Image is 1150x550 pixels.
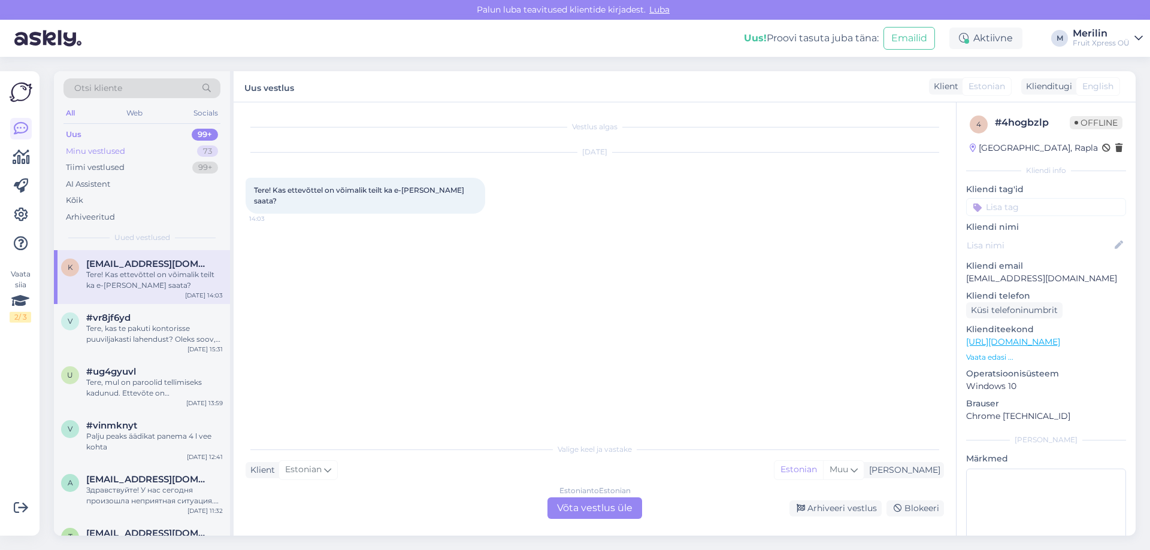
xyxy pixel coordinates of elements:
[86,366,136,377] span: #ug4gyuvl
[744,31,879,45] div: Proovi tasuta juba täna:
[886,500,944,516] div: Blokeeri
[774,461,823,479] div: Estonian
[86,377,223,399] div: Tere, mul on paroolid tellimiseks kadunud. Ettevõte on [PERSON_NAME], ise [PERSON_NAME] [PERSON_N...
[192,162,218,174] div: 99+
[86,420,137,431] span: #vinmknyt
[966,434,1126,445] div: [PERSON_NAME]
[976,120,981,129] span: 4
[285,463,322,476] span: Estonian
[86,312,131,323] span: #vr8jf6yd
[254,186,466,205] span: Tere! Kas ettevõttel on võimalik teilt ka e-[PERSON_NAME] saata?
[789,500,882,516] div: Arhiveeri vestlus
[966,452,1126,465] p: Märkmed
[68,478,73,487] span: a
[86,474,211,485] span: angelinariabceva@gmail.com
[68,263,73,272] span: k
[249,214,294,223] span: 14:03
[966,397,1126,410] p: Brauser
[186,399,223,408] div: [DATE] 13:59
[929,80,958,93] div: Klient
[66,162,125,174] div: Tiimi vestlused
[864,464,940,476] div: [PERSON_NAME]
[68,317,72,326] span: v
[86,485,223,506] div: Здравствуйте! У нас сегодня произошла неприятная ситуация. Сейчас приходила доставка в [PERSON_NA...
[67,370,73,379] span: u
[1070,116,1122,129] span: Offline
[966,302,1063,318] div: Küsi telefoninumbrit
[1073,29,1130,38] div: Merilin
[10,81,32,104] img: Askly Logo
[966,260,1126,272] p: Kliendi email
[1051,30,1068,47] div: M
[187,345,223,354] div: [DATE] 15:31
[966,183,1126,196] p: Kliendi tag'id
[995,116,1070,130] div: # 4hogbzlp
[966,352,1126,363] p: Vaata edasi ...
[967,239,1112,252] input: Lisa nimi
[66,211,115,223] div: Arhiveeritud
[970,142,1098,154] div: [GEOGRAPHIC_DATA], Rapla
[86,431,223,452] div: Palju peaks äädikat panema 4 l vee kohta
[1073,29,1143,48] a: MerilinFruit Xpress OÜ
[187,506,223,515] div: [DATE] 11:32
[86,269,223,291] div: Tere! Kas ettevõttel on võimalik teilt ka e-[PERSON_NAME] saata?
[74,82,122,95] span: Otsi kliente
[966,290,1126,302] p: Kliendi telefon
[66,178,110,190] div: AI Assistent
[86,323,223,345] div: Tere, kas te pakuti kontorisse puuviljakasti lahendust? Oleks soov, et puuviljad tuleksid iganäda...
[966,336,1060,347] a: [URL][DOMAIN_NAME]
[197,145,218,157] div: 73
[185,291,223,300] div: [DATE] 14:03
[949,28,1022,49] div: Aktiivne
[66,145,125,157] div: Minu vestlused
[191,105,220,121] div: Socials
[66,129,81,141] div: Uus
[246,147,944,157] div: [DATE]
[966,221,1126,233] p: Kliendi nimi
[187,452,223,461] div: [DATE] 12:41
[883,27,935,50] button: Emailid
[192,129,218,141] div: 99+
[86,528,211,539] span: tacocatou@gmail.com
[966,367,1126,380] p: Operatsioonisüsteem
[1073,38,1130,48] div: Fruit Xpress OÜ
[10,269,31,323] div: Vaata siia
[830,464,848,475] span: Muu
[244,78,294,95] label: Uus vestlus
[68,424,72,433] span: v
[966,198,1126,216] input: Lisa tag
[114,232,170,243] span: Uued vestlused
[86,259,211,269] span: kadiprants8@gmail.com
[246,121,944,132] div: Vestlus algas
[966,380,1126,393] p: Windows 10
[559,485,631,496] div: Estonian to Estonian
[10,312,31,323] div: 2 / 3
[744,32,767,44] b: Uus!
[63,105,77,121] div: All
[68,532,72,541] span: t
[966,165,1126,176] div: Kliendi info
[246,464,275,476] div: Klient
[966,410,1126,423] p: Chrome [TECHNICAL_ID]
[246,444,944,455] div: Valige keel ja vastake
[966,272,1126,285] p: [EMAIL_ADDRESS][DOMAIN_NAME]
[966,323,1126,336] p: Klienditeekond
[1021,80,1072,93] div: Klienditugi
[547,497,642,519] div: Võta vestlus üle
[969,80,1005,93] span: Estonian
[124,105,145,121] div: Web
[1082,80,1113,93] span: English
[66,195,83,206] div: Kõik
[646,4,673,15] span: Luba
